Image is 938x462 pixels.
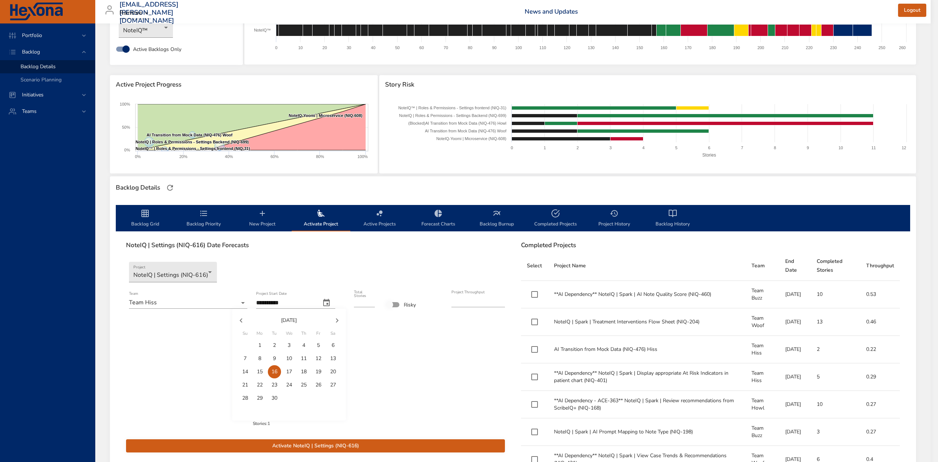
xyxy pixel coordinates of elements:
[288,342,291,349] p: 3
[282,378,296,392] button: 24
[242,381,248,389] p: 21
[297,365,310,378] button: 18
[257,368,263,375] p: 15
[315,355,321,362] p: 12
[301,368,307,375] p: 18
[301,381,307,389] p: 25
[312,365,325,378] button: 19
[302,342,305,349] p: 4
[273,355,276,362] p: 9
[297,339,310,352] button: 4
[253,378,266,392] button: 22
[330,355,336,362] p: 13
[286,368,292,375] p: 17
[330,368,336,375] p: 20
[239,365,252,378] button: 14
[239,330,252,337] span: Su
[286,381,292,389] p: 24
[253,392,266,405] button: 29
[242,395,248,402] p: 28
[315,381,321,389] p: 26
[250,316,328,324] p: [DATE]
[282,365,296,378] button: 17
[326,365,340,378] button: 20
[239,392,252,405] button: 28
[282,339,296,352] button: 3
[258,355,261,362] p: 8
[273,342,276,349] p: 2
[282,352,296,365] button: 10
[332,342,335,349] p: 6
[312,378,325,392] button: 26
[253,365,266,378] button: 15
[242,368,248,375] p: 14
[268,365,281,378] button: 16
[268,330,281,337] span: Tu
[312,330,325,337] span: Fr
[330,381,336,389] p: 27
[272,368,277,375] p: 16
[268,352,281,365] button: 9
[257,395,263,402] p: 29
[326,352,340,365] button: 13
[253,339,266,352] button: 1
[239,352,252,365] button: 7
[268,392,281,405] button: 30
[272,395,277,402] p: 30
[244,355,247,362] p: 7
[257,381,263,389] p: 22
[301,355,307,362] p: 11
[326,339,340,352] button: 6
[326,330,340,337] span: Sa
[317,342,320,349] p: 5
[286,355,292,362] p: 10
[239,378,252,392] button: 21
[315,368,321,375] p: 19
[253,330,266,337] span: Mo
[268,339,281,352] button: 2
[268,378,281,392] button: 23
[297,352,310,365] button: 11
[312,339,325,352] button: 5
[297,378,310,392] button: 25
[258,342,261,349] p: 1
[312,352,325,365] button: 12
[272,381,277,389] p: 23
[326,378,340,392] button: 27
[253,352,266,365] button: 8
[297,330,310,337] span: Th
[282,330,296,337] span: We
